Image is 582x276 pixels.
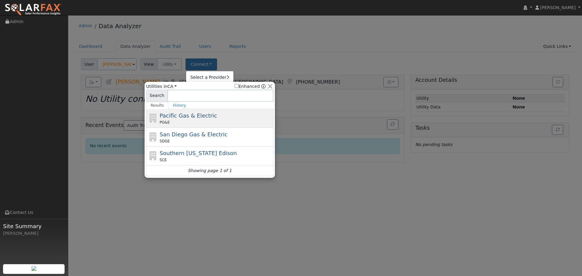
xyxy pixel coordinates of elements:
span: Search [146,90,168,102]
a: Enhanced Providers [261,84,266,89]
span: Utilities in [146,83,177,90]
i: Showing page 1 of 1 [188,168,232,174]
img: SolarFax [5,3,62,16]
span: Southern [US_STATE] Edison [160,150,237,156]
input: Enhanced [235,84,239,88]
img: retrieve [32,266,36,271]
a: Results [146,102,169,109]
a: Select a Provider [186,73,233,82]
span: Show enhanced providers [235,83,266,90]
span: [PERSON_NAME] [540,5,576,10]
div: [PERSON_NAME] [3,230,65,237]
a: History [168,102,190,109]
span: San Diego Gas & Electric [160,131,228,138]
span: SCE [160,157,167,163]
span: PG&E [160,120,170,125]
span: SDGE [160,138,170,144]
span: Pacific Gas & Electric [160,112,217,119]
span: Site Summary [3,222,65,230]
label: Enhanced [235,83,260,90]
a: CA [167,84,177,89]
